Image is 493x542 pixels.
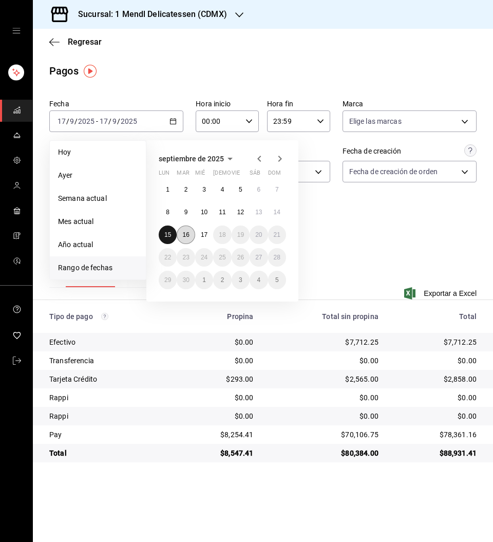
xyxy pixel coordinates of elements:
[101,313,108,320] svg: Los pagos realizados con Pay y otras terminales son montos brutos.
[213,203,231,221] button: 11 de septiembre de 2025
[232,248,250,267] button: 26 de septiembre de 2025
[112,117,117,125] input: --
[270,393,378,403] div: $0.00
[74,117,78,125] span: /
[268,180,286,199] button: 7 de septiembre de 2025
[177,248,195,267] button: 23 de septiembre de 2025
[164,254,171,261] abbr: 22 de septiembre de 2025
[213,180,231,199] button: 4 de septiembre de 2025
[201,254,207,261] abbr: 24 de septiembre de 2025
[250,203,268,221] button: 13 de septiembre de 2025
[196,100,259,107] label: Hora inicio
[395,411,477,421] div: $0.00
[202,276,206,284] abbr: 1 de octubre de 2025
[49,100,183,107] label: Fecha
[213,271,231,289] button: 2 de octubre de 2025
[232,271,250,289] button: 3 de octubre de 2025
[239,186,242,193] abbr: 5 de septiembre de 2025
[257,186,260,193] abbr: 6 de septiembre de 2025
[177,226,195,244] button: 16 de septiembre de 2025
[270,337,378,347] div: $7,712.25
[195,203,213,221] button: 10 de septiembre de 2025
[255,209,262,216] abbr: 13 de septiembre de 2025
[275,276,279,284] abbr: 5 de octubre de 2025
[185,448,254,458] div: $8,547.41
[184,209,188,216] abbr: 9 de septiembre de 2025
[268,248,286,267] button: 28 de septiembre de 2025
[270,356,378,366] div: $0.00
[49,448,168,458] div: Total
[268,226,286,244] button: 21 de septiembre de 2025
[185,429,254,440] div: $8,254.41
[12,27,21,35] button: open drawer
[232,203,250,221] button: 12 de septiembre de 2025
[395,356,477,366] div: $0.00
[49,356,168,366] div: Transferencia
[270,374,378,384] div: $2,565.00
[268,271,286,289] button: 5 de octubre de 2025
[84,65,97,78] img: Tooltip marker
[184,186,188,193] abbr: 2 de septiembre de 2025
[406,287,477,300] button: Exportar a Excel
[195,271,213,289] button: 1 de octubre de 2025
[159,248,177,267] button: 22 de septiembre de 2025
[108,117,111,125] span: /
[58,216,138,227] span: Mes actual
[195,170,205,180] abbr: miércoles
[239,276,242,284] abbr: 3 de octubre de 2025
[185,411,254,421] div: $0.00
[202,186,206,193] abbr: 3 de septiembre de 2025
[78,117,95,125] input: ----
[270,312,378,321] div: Total sin propina
[182,276,189,284] abbr: 30 de septiembre de 2025
[96,117,98,125] span: -
[49,63,79,79] div: Pagos
[182,254,189,261] abbr: 23 de septiembre de 2025
[182,231,189,238] abbr: 16 de septiembre de 2025
[68,37,102,47] span: Regresar
[185,356,254,366] div: $0.00
[219,254,225,261] abbr: 25 de septiembre de 2025
[70,8,227,21] h3: Sucursal: 1 Mendl Delicatessen (CDMX)
[159,271,177,289] button: 29 de septiembre de 2025
[57,117,66,125] input: --
[250,180,268,199] button: 6 de septiembre de 2025
[49,37,102,47] button: Regresar
[250,226,268,244] button: 20 de septiembre de 2025
[213,226,231,244] button: 18 de septiembre de 2025
[185,312,254,321] div: Propina
[185,374,254,384] div: $293.00
[232,226,250,244] button: 19 de septiembre de 2025
[58,147,138,158] span: Hoy
[159,226,177,244] button: 15 de septiembre de 2025
[349,116,402,126] span: Elige las marcas
[58,193,138,204] span: Semana actual
[69,117,74,125] input: --
[177,170,189,180] abbr: martes
[221,186,224,193] abbr: 4 de septiembre de 2025
[49,429,168,440] div: Pay
[274,231,280,238] abbr: 21 de septiembre de 2025
[237,209,244,216] abbr: 12 de septiembre de 2025
[213,170,274,180] abbr: jueves
[395,429,477,440] div: $78,361.16
[49,374,168,384] div: Tarjeta Crédito
[49,393,168,403] div: Rappi
[66,117,69,125] span: /
[159,155,224,163] span: septiembre de 2025
[58,170,138,181] span: Ayer
[270,429,378,440] div: $70,106.75
[219,231,225,238] abbr: 18 de septiembre de 2025
[49,312,168,321] div: Tipo de pago
[159,153,236,165] button: septiembre de 2025
[49,337,168,347] div: Efectivo
[49,411,168,421] div: Rappi
[58,239,138,250] span: Año actual
[99,117,108,125] input: --
[213,248,231,267] button: 25 de septiembre de 2025
[164,231,171,238] abbr: 15 de septiembre de 2025
[177,271,195,289] button: 30 de septiembre de 2025
[395,393,477,403] div: $0.00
